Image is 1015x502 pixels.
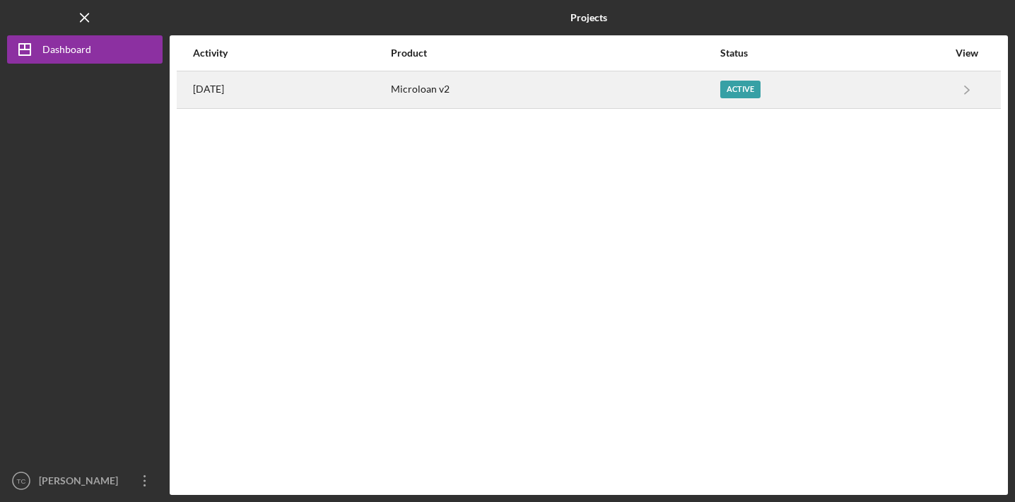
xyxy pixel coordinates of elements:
[17,477,26,485] text: TC
[720,47,948,59] div: Status
[391,72,719,107] div: Microloan v2
[7,467,163,495] button: TC[PERSON_NAME]
[193,83,224,95] time: 2025-08-26 19:22
[35,467,127,498] div: [PERSON_NAME]
[391,47,719,59] div: Product
[949,47,985,59] div: View
[193,47,389,59] div: Activity
[7,35,163,64] button: Dashboard
[42,35,91,67] div: Dashboard
[570,12,607,23] b: Projects
[720,81,761,98] div: Active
